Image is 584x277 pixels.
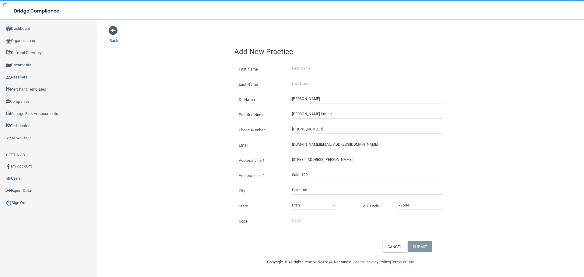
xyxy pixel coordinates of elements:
label: Last Name [234,81,287,88]
label: Code [234,218,287,225]
input: Address Line 1 [292,155,443,164]
label: Address Line 1 [234,157,287,164]
img: ic_reseller.de258add.png [6,75,11,80]
input: Code [292,216,443,225]
label: SETTINGS [6,151,25,159]
img: icon-users.e205127d.png [6,176,11,181]
iframe: Drift Widget Chat Controller [479,234,577,258]
input: Last Name [292,79,443,88]
a: Privacy Policy [366,260,390,264]
a: Back [109,31,118,43]
label: Dr. Name [234,96,287,103]
input: Address Line 2 [292,170,443,179]
label: Address Line 2 [234,172,287,179]
input: _____ [398,201,443,210]
label: ZIP Code [358,203,394,210]
input: Doctor Name [292,94,443,103]
div: Copyright © All rights reserved 2025 @ Rectangle Health | | [230,252,452,272]
input: Email [292,140,443,149]
label: State [234,203,287,210]
label: First Name [234,66,287,73]
button: SUBMIT [408,241,432,252]
input: City [292,185,443,195]
img: briefcase.64adab9b.png [6,135,12,141]
label: Practice Name [234,111,287,119]
h4: Add New Practice [234,48,447,56]
img: ic_user_dark.df1a06c3.png [6,164,11,169]
img: icon-documents.8dae5593.png [6,63,11,68]
img: organization-icon.f8decf85.png [6,39,11,43]
a: Terms of Use [391,260,414,264]
img: bridge_compliance_login_screen.278c3ca4.svg [9,5,65,17]
label: City [234,187,287,195]
img: icon-export.b9366987.png [6,188,11,193]
input: First Name [292,64,443,73]
input: Practice Name [292,109,443,119]
img: ic_power_dark.7ecde6b1.png [6,200,12,206]
label: Email [234,142,287,149]
label: Phone Number [234,126,287,134]
input: (___) ___-____ [292,125,443,134]
img: ic_dashboard_dark.d01f4a41.png [6,26,11,31]
button: CANCEL [382,241,407,252]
